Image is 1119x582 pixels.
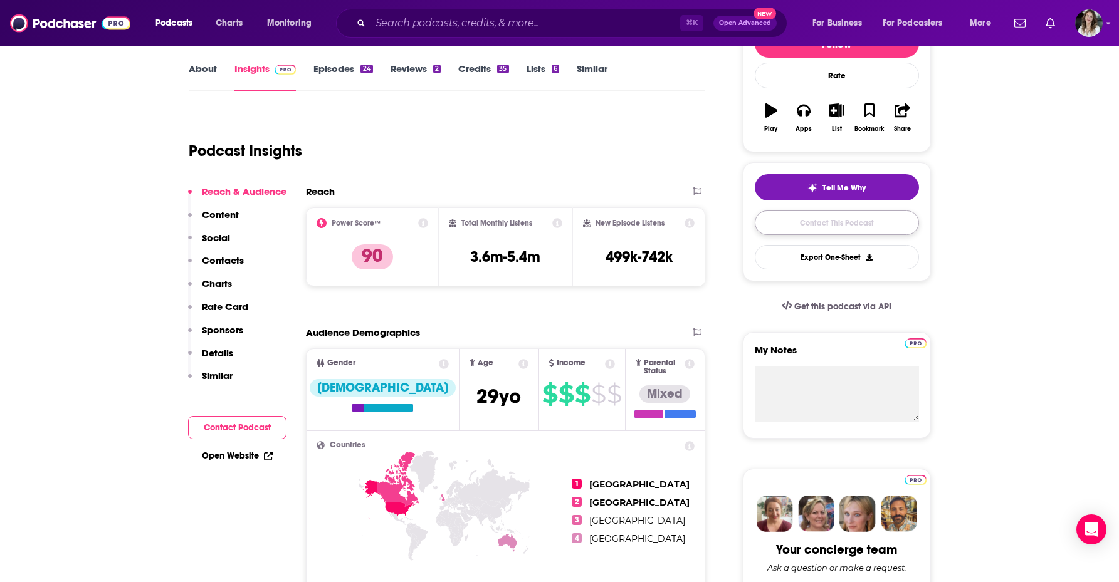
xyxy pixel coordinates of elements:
[306,326,420,338] h2: Audience Demographics
[461,219,532,227] h2: Total Monthly Listens
[188,324,243,347] button: Sponsors
[202,209,239,221] p: Content
[764,125,777,133] div: Play
[188,209,239,232] button: Content
[719,20,771,26] span: Open Advanced
[188,347,233,370] button: Details
[202,185,286,197] p: Reach & Audience
[883,14,943,32] span: For Podcasters
[391,63,441,91] a: Reviews2
[1075,9,1103,37] span: Logged in as mavi
[812,14,862,32] span: For Business
[575,384,590,404] span: $
[875,13,961,33] button: open menu
[497,65,508,73] div: 35
[258,13,328,33] button: open menu
[787,95,820,140] button: Apps
[208,13,250,33] a: Charts
[804,13,878,33] button: open menu
[589,515,685,526] span: [GEOGRAPHIC_DATA]
[596,219,665,227] h2: New Episode Listens
[881,496,917,532] img: Jon Profile
[894,125,911,133] div: Share
[348,9,799,38] div: Search podcasts, credits, & more...
[832,125,842,133] div: List
[572,533,582,543] span: 4
[476,384,521,408] span: 29 yo
[275,65,297,75] img: Podchaser Pro
[589,479,690,490] span: [GEOGRAPHIC_DATA]
[755,210,919,235] a: Contact This Podcast
[572,479,582,489] span: 1
[639,385,690,403] div: Mixed
[767,563,906,573] div: Ask a question or make a request.
[820,95,853,140] button: List
[772,291,902,322] a: Get this podcast via API
[527,63,559,91] a: Lists6
[589,533,685,544] span: [GEOGRAPHIC_DATA]
[607,384,621,404] span: $
[755,95,787,140] button: Play
[433,65,441,73] div: 2
[458,63,508,91] a: Credits35
[313,63,372,91] a: Episodes24
[332,219,381,227] h2: Power Score™
[798,496,834,532] img: Barbara Profile
[202,347,233,359] p: Details
[552,65,559,73] div: 6
[822,183,866,193] span: Tell Me Why
[478,359,493,367] span: Age
[589,497,690,508] span: [GEOGRAPHIC_DATA]
[327,359,355,367] span: Gender
[188,301,248,324] button: Rate Card
[796,125,812,133] div: Apps
[572,515,582,525] span: 3
[1009,13,1031,34] a: Show notifications dropdown
[188,370,233,393] button: Similar
[644,359,683,375] span: Parental Status
[188,416,286,439] button: Contact Podcast
[839,496,876,532] img: Jules Profile
[542,384,557,404] span: $
[189,142,302,160] h1: Podcast Insights
[188,254,244,278] button: Contacts
[202,254,244,266] p: Contacts
[961,13,1007,33] button: open menu
[905,338,927,348] img: Podchaser Pro
[807,183,817,193] img: tell me why sparkle
[572,497,582,507] span: 2
[202,278,232,289] p: Charts
[1075,9,1103,37] img: User Profile
[606,247,673,266] h3: 499k-742k
[905,336,927,348] a: Pro website
[202,232,230,244] p: Social
[757,496,793,532] img: Sydney Profile
[310,379,456,397] div: [DEMOGRAPHIC_DATA]
[755,174,919,200] button: tell me why sparkleTell Me Why
[854,125,884,133] div: Bookmark
[10,11,130,35] a: Podchaser - Follow, Share and Rate Podcasts
[559,384,574,404] span: $
[155,14,192,32] span: Podcasts
[853,95,886,140] button: Bookmark
[557,359,586,367] span: Income
[970,14,991,32] span: More
[577,63,607,91] a: Similar
[905,473,927,485] a: Pro website
[905,475,927,485] img: Podchaser Pro
[188,278,232,301] button: Charts
[1041,13,1060,34] a: Show notifications dropdown
[591,384,606,404] span: $
[188,232,230,255] button: Social
[794,301,891,312] span: Get this podcast via API
[755,344,919,366] label: My Notes
[330,441,365,449] span: Countries
[370,13,680,33] input: Search podcasts, credits, & more...
[267,14,312,32] span: Monitoring
[202,324,243,336] p: Sponsors
[1076,514,1106,544] div: Open Intercom Messenger
[755,245,919,269] button: Export One-Sheet
[886,95,918,140] button: Share
[1075,9,1103,37] button: Show profile menu
[147,13,209,33] button: open menu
